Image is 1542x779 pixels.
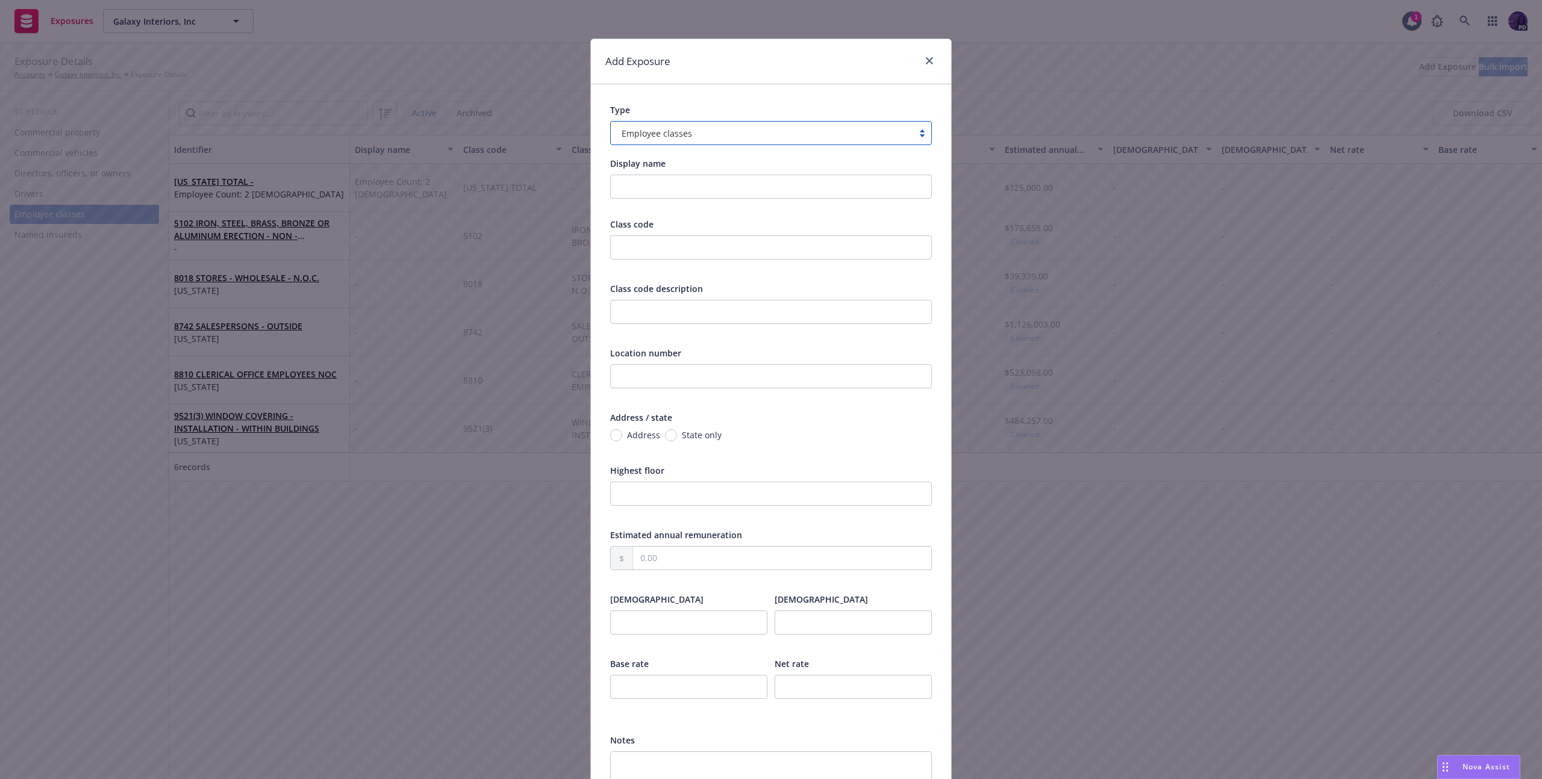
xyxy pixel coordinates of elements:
span: Nova Assist [1462,762,1510,772]
span: Highest floor [610,465,664,476]
span: Display name [610,158,666,169]
span: Location number [610,347,681,359]
span: Net rate [775,658,809,669]
span: Base rate [610,658,649,669]
span: Address [627,429,660,441]
span: Estimated annual remuneration [610,529,742,541]
button: Nova Assist [1437,755,1520,779]
input: 0.00 [633,547,931,570]
span: Employee classes [617,127,907,140]
h1: Add Exposure [605,54,670,69]
span: State only [682,429,722,441]
span: Type [610,104,630,116]
span: Address / state [610,412,672,423]
input: State only [665,429,677,441]
span: Class code description [610,283,703,294]
span: [DEMOGRAPHIC_DATA] [610,594,704,605]
span: Class code [610,219,654,230]
input: Address [610,429,622,441]
a: close [922,54,937,68]
span: [DEMOGRAPHIC_DATA] [775,594,868,605]
span: Employee classes [622,127,692,140]
div: Drag to move [1438,756,1453,778]
span: Notes [610,734,635,746]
